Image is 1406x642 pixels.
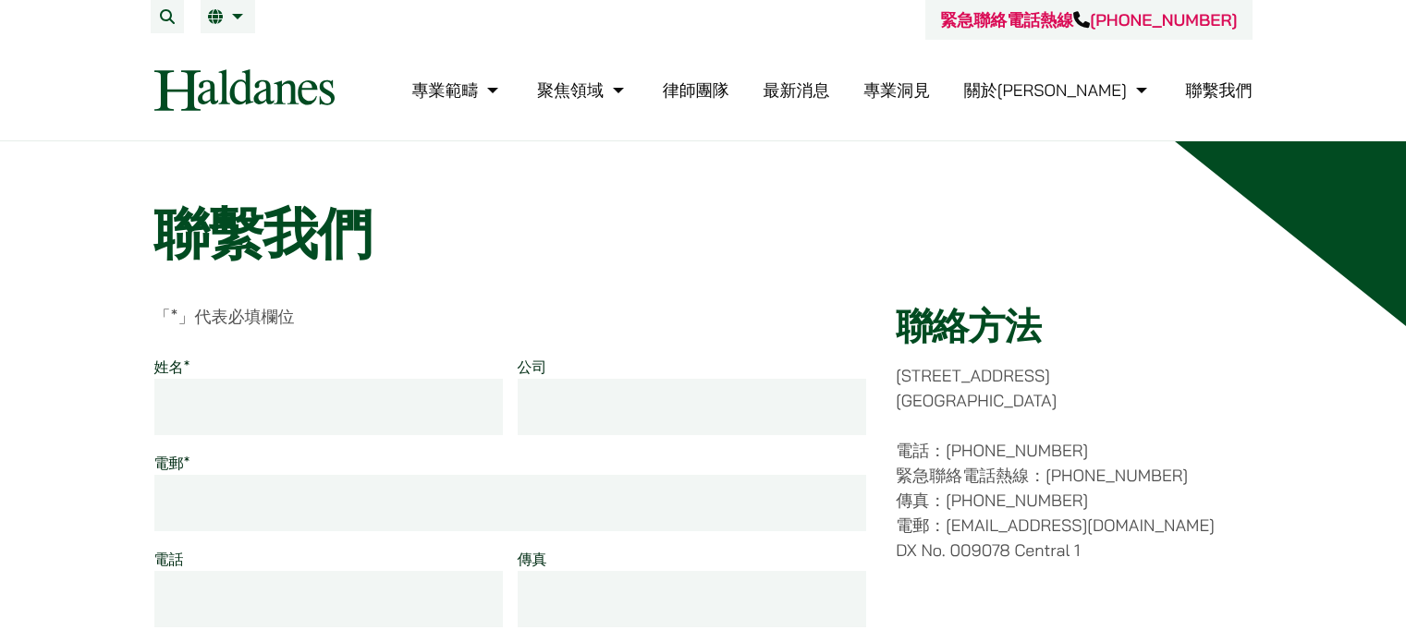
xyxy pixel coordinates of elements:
a: 律師團隊 [663,79,729,101]
h1: 聯繫我們 [154,200,1253,267]
a: 專業範疇 [411,79,503,101]
label: 傳真 [518,550,547,568]
a: 專業洞見 [863,79,930,101]
label: 電郵 [154,454,190,472]
p: 電話：[PHONE_NUMBER] 緊急聯絡電話熱線：[PHONE_NUMBER] 傳真：[PHONE_NUMBER] 電郵：[EMAIL_ADDRESS][DOMAIN_NAME] DX No... [896,438,1252,563]
a: 聯繫我們 [1186,79,1253,101]
p: [STREET_ADDRESS] [GEOGRAPHIC_DATA] [896,363,1252,413]
label: 公司 [518,357,547,376]
a: 緊急聯絡電話熱線[PHONE_NUMBER] [940,9,1237,30]
h2: 聯絡方法 [896,304,1252,348]
p: 「 」代表必填欄位 [154,304,867,329]
a: 繁 [208,9,248,24]
a: 關於何敦 [964,79,1152,101]
a: 聚焦領域 [537,79,629,101]
a: 最新消息 [763,79,829,101]
label: 電話 [154,550,184,568]
label: 姓名 [154,357,190,376]
img: Logo of Haldanes [154,69,335,111]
